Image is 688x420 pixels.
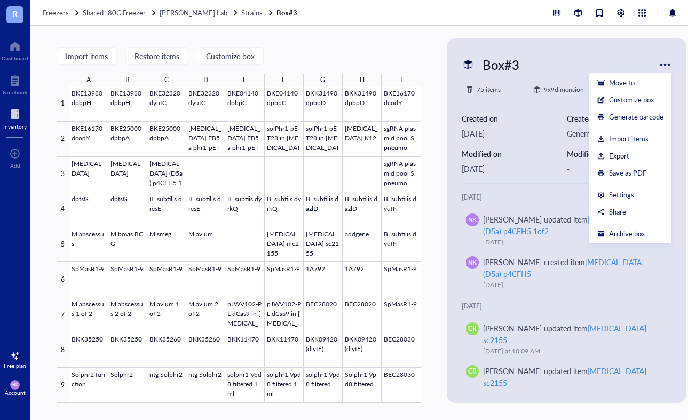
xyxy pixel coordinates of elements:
[57,332,69,368] div: 8
[462,252,672,295] a: NK[PERSON_NAME] created item[MEDICAL_DATA] (D5a) p4CFH5[DATE]
[360,74,365,86] div: H
[4,362,26,369] div: Free plan
[83,8,157,18] a: Shared -80C Freezer
[478,53,524,76] div: Box#3
[203,74,208,86] div: D
[483,322,659,346] div: [PERSON_NAME] updated item
[57,297,69,332] div: 7
[10,162,20,169] div: Add
[86,74,91,86] div: A
[57,368,69,403] div: 9
[2,55,28,61] div: Dashboard
[609,134,649,144] div: Import items
[483,213,659,237] div: [PERSON_NAME] updated item
[197,47,264,65] button: Customize box
[609,151,629,161] div: Export
[12,7,18,20] span: R
[160,8,274,18] a: [PERSON_NAME] LabStrains
[609,168,646,178] div: Save as PDF
[57,192,69,227] div: 4
[57,227,69,263] div: 5
[2,38,28,61] a: Dashboard
[160,7,227,18] span: [PERSON_NAME] Lab
[483,237,659,248] div: [DATE]
[477,84,501,95] div: 75 items
[206,52,255,60] span: Customize box
[462,163,567,175] div: [DATE]
[3,106,27,130] a: Inventory
[544,84,584,95] div: 9 x 9 dimension
[57,262,69,297] div: 6
[3,89,27,96] div: Notebook
[567,128,672,139] div: Genemod Support
[483,280,659,290] div: [DATE]
[57,47,117,65] button: Import items
[125,74,130,86] div: B
[3,72,27,96] a: Notebook
[483,346,659,356] div: [DATE] at 10:09 AM
[609,112,663,122] div: Generate barcode
[468,258,477,267] span: NK
[125,47,188,65] button: Restore items
[483,365,659,389] div: [PERSON_NAME] updated item
[567,148,672,160] div: Modified by
[462,361,672,403] a: CR[PERSON_NAME] updated item[MEDICAL_DATA] sc2155
[164,74,169,86] div: C
[241,7,262,18] span: Strains
[276,8,299,18] a: Box#3
[609,207,626,217] div: Share
[462,301,672,312] div: [DATE]
[567,163,672,175] div: -
[320,74,325,86] div: G
[462,113,567,124] div: Created on
[5,390,26,396] div: Account
[135,52,179,60] span: Restore items
[468,216,477,225] span: NK
[462,209,672,252] a: NK[PERSON_NAME] updated item[MEDICAL_DATA] (D5a) p4CFH5 1of2[DATE]
[43,8,81,18] a: Freezers
[66,52,108,60] span: Import items
[83,7,146,18] span: Shared -80C Freezer
[468,367,477,376] span: CR
[282,74,286,86] div: F
[57,122,69,157] div: 2
[468,324,477,334] span: CR
[609,78,635,88] div: Move to
[462,192,672,203] div: [DATE]
[243,74,247,86] div: E
[57,86,69,122] div: 1
[609,95,654,105] div: Customize box
[462,318,672,361] a: CR[PERSON_NAME] updated item[MEDICAL_DATA] sc2155[DATE] at 10:09 AM
[43,7,69,18] span: Freezers
[483,256,659,280] div: [PERSON_NAME] created item
[567,113,672,124] div: Created by
[57,157,69,192] div: 3
[12,383,18,387] span: NK
[400,74,402,86] div: I
[609,190,634,200] div: Settings
[462,148,567,160] div: Modified on
[609,229,645,239] div: Archive box
[3,123,27,130] div: Inventory
[462,128,567,139] div: [DATE]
